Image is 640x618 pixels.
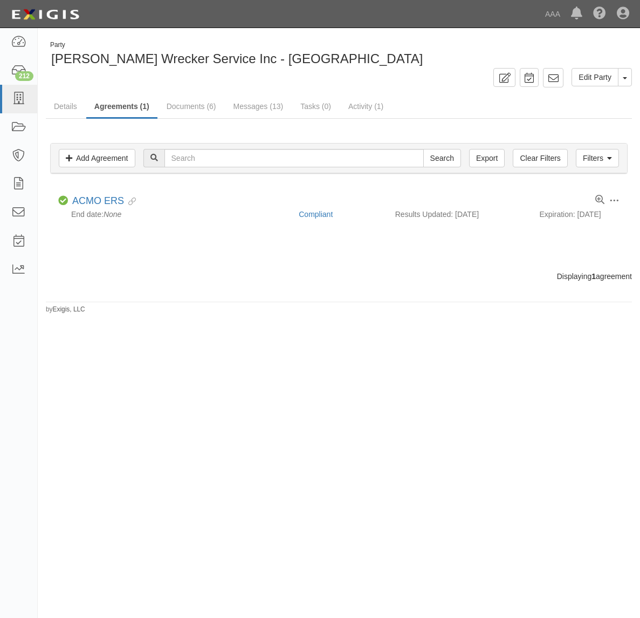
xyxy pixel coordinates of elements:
[8,5,82,24] img: logo-5460c22ac91f19d4615b14bd174203de0afe785f0fc80cf4dbbc73dc1793850b.png
[423,149,461,167] input: Search
[576,149,619,167] a: Filters
[292,96,339,117] a: Tasks (0)
[53,305,85,313] a: Exigis, LLC
[72,195,136,207] div: ACMO ERS
[15,71,33,81] div: 212
[395,209,524,220] div: Results Updated: [DATE]
[540,3,566,25] a: AAA
[86,96,157,119] a: Agreements (1)
[104,210,121,219] em: None
[46,305,85,314] small: by
[50,40,423,50] div: Party
[591,272,596,281] b: 1
[46,96,85,117] a: Details
[572,68,618,86] a: Edit Party
[225,96,292,117] a: Messages (13)
[513,149,567,167] a: Clear Filters
[540,209,620,220] div: Expiration: [DATE]
[124,198,136,206] i: Evidence Linked
[340,96,391,117] a: Activity (1)
[58,209,291,220] div: End date:
[469,149,505,167] a: Export
[59,149,135,167] a: Add Agreement
[38,271,640,282] div: Displaying agreement
[58,196,68,206] i: Compliant
[51,51,423,66] span: [PERSON_NAME] Wrecker Service Inc - [GEOGRAPHIC_DATA]
[595,195,604,205] a: View results summary
[159,96,224,117] a: Documents (6)
[593,8,606,21] i: Help Center - Complianz
[72,195,124,206] a: ACMO ERS
[164,149,424,167] input: Search
[46,40,632,68] div: Britton's Wrecker Service Inc - Vienna
[299,210,333,219] a: Compliant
